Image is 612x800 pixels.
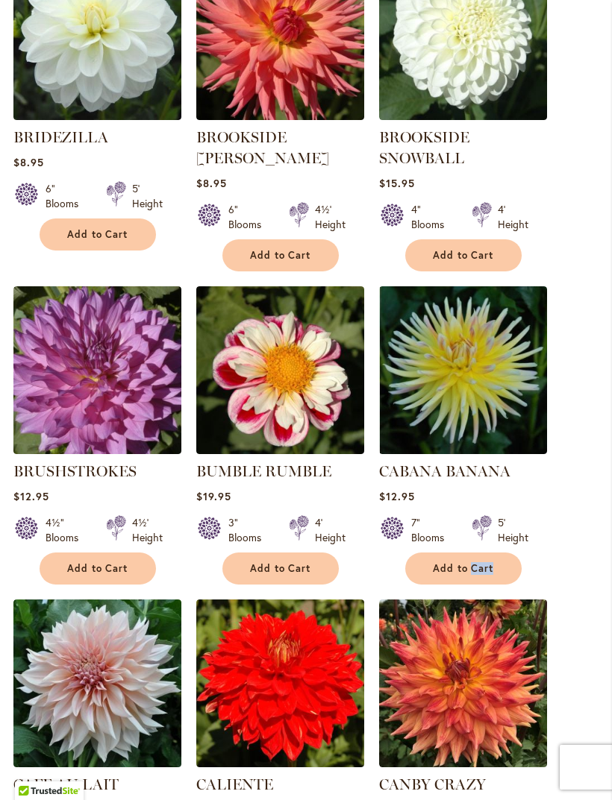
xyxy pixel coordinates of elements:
span: $19.95 [196,489,231,503]
button: Add to Cart [222,239,339,271]
div: 4' Height [498,202,528,232]
a: BROOKSIDE SNOWBALL [379,128,469,167]
span: $8.95 [196,176,227,190]
img: BRUSHSTROKES [13,286,181,454]
div: 4' Height [315,515,346,545]
a: CABANA BANANA [379,462,510,480]
a: BRUSHSTROKES [13,443,181,457]
a: CALIENTE [196,756,364,770]
a: BROOKSIDE [PERSON_NAME] [196,128,329,167]
div: 6" Blooms [46,181,88,211]
div: 4½' Height [132,515,163,545]
div: 4½' Height [315,202,346,232]
a: BROOKSIDE SNOWBALL [379,109,547,123]
div: 5' Height [132,181,163,211]
span: Add to Cart [67,562,128,575]
img: Canby Crazy [379,599,547,767]
button: Add to Cart [405,552,522,585]
div: 3" Blooms [228,515,271,545]
div: 4½" Blooms [46,515,88,545]
div: 4" Blooms [411,202,454,232]
a: CABANA BANANA [379,443,547,457]
span: $15.95 [379,176,415,190]
span: Add to Cart [433,249,494,262]
span: $12.95 [13,489,49,503]
a: BRIDEZILLA [13,128,108,146]
a: BUMBLE RUMBLE [196,443,364,457]
img: BUMBLE RUMBLE [196,286,364,454]
button: Add to Cart [40,218,156,251]
a: CANBY CRAZY [379,775,486,793]
img: Café Au Lait [13,599,181,767]
a: CALIENTE [196,775,273,793]
a: BRIDEZILLA [13,109,181,123]
img: CABANA BANANA [379,286,547,454]
a: Canby Crazy [379,756,547,770]
a: BROOKSIDE CHERI [196,109,364,123]
button: Add to Cart [222,552,339,585]
button: Add to Cart [40,552,156,585]
button: Add to Cart [405,239,522,271]
span: Add to Cart [250,249,311,262]
div: 5' Height [498,515,528,545]
span: Add to Cart [67,228,128,241]
span: Add to Cart [250,562,311,575]
a: BRUSHSTROKES [13,462,137,480]
span: Add to Cart [433,562,494,575]
span: $8.95 [13,155,44,169]
img: CALIENTE [196,599,364,767]
a: BUMBLE RUMBLE [196,462,331,480]
a: CAFE AU LAIT [13,775,119,793]
span: $12.95 [379,489,415,503]
iframe: Launch Accessibility Center [11,747,53,789]
div: 6" Blooms [228,202,271,232]
div: 7" Blooms [411,515,454,545]
a: Café Au Lait [13,756,181,770]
